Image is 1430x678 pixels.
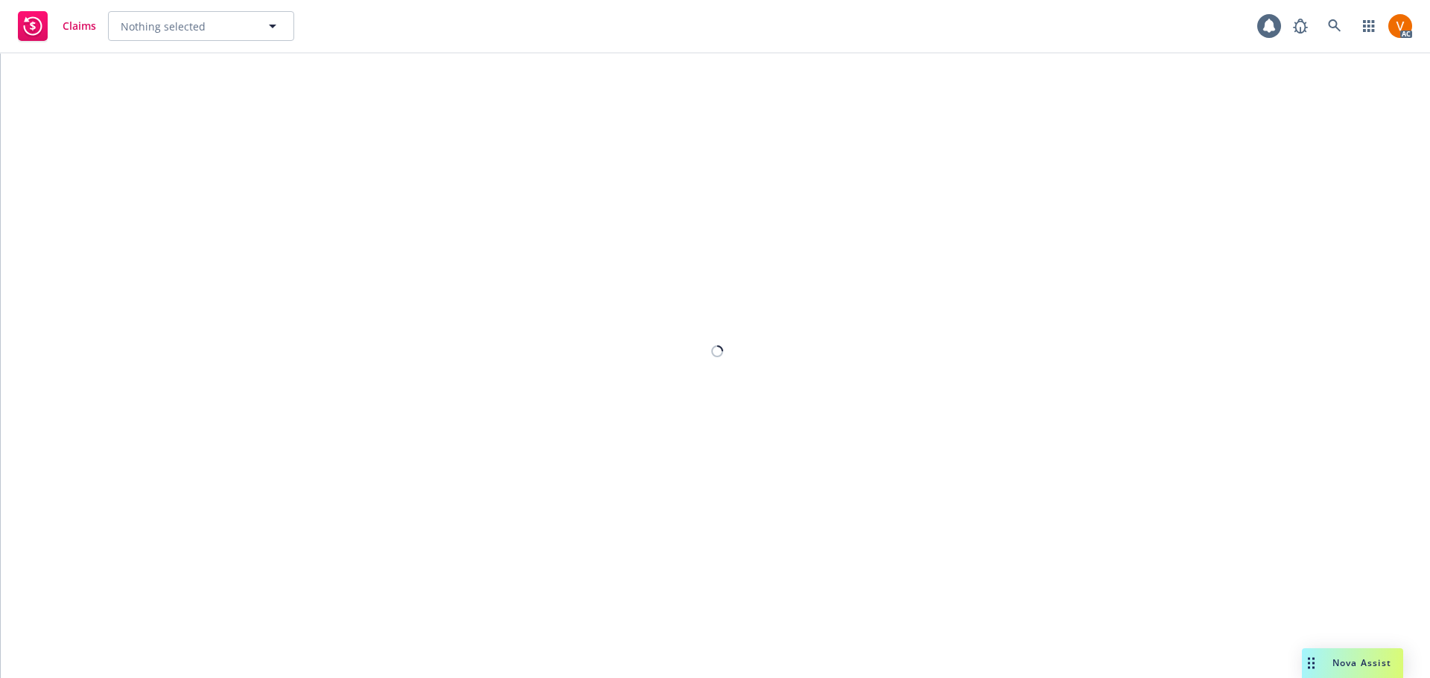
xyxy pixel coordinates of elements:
[1302,648,1403,678] button: Nova Assist
[1286,11,1315,41] a: Report a Bug
[63,20,96,32] span: Claims
[121,19,206,34] span: Nothing selected
[108,11,294,41] button: Nothing selected
[1302,648,1321,678] div: Drag to move
[1354,11,1384,41] a: Switch app
[1320,11,1350,41] a: Search
[1388,14,1412,38] img: photo
[1332,656,1391,669] span: Nova Assist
